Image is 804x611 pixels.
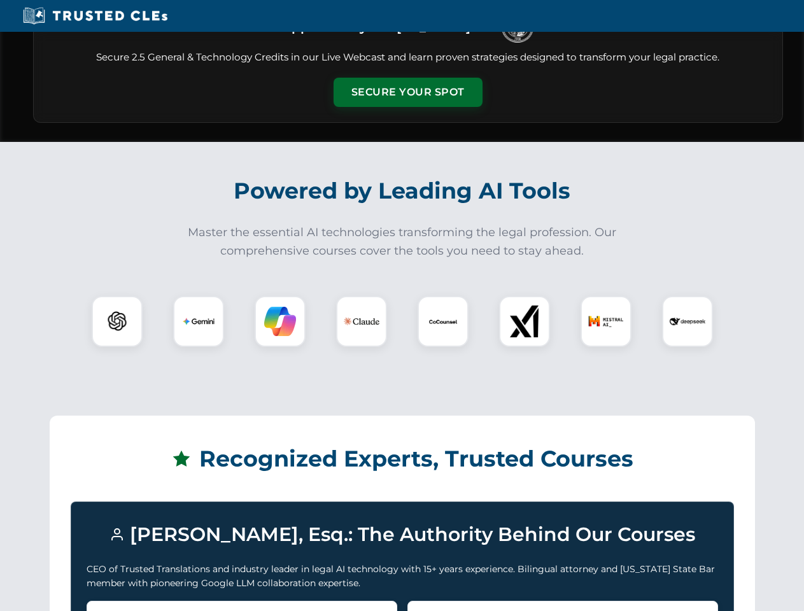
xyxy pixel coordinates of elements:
[173,296,224,347] div: Gemini
[264,305,296,337] img: Copilot Logo
[336,296,387,347] div: Claude
[588,304,624,339] img: Mistral AI Logo
[509,305,540,337] img: xAI Logo
[87,517,718,552] h3: [PERSON_NAME], Esq.: The Authority Behind Our Courses
[49,50,767,65] p: Secure 2.5 General & Technology Credits in our Live Webcast and learn proven strategies designed ...
[71,437,734,481] h2: Recognized Experts, Trusted Courses
[344,304,379,339] img: Claude Logo
[92,296,143,347] div: ChatGPT
[427,305,459,337] img: CoCounsel Logo
[19,6,171,25] img: Trusted CLEs
[418,296,469,347] div: CoCounsel
[662,296,713,347] div: DeepSeek
[334,78,483,107] button: Secure Your Spot
[499,296,550,347] div: xAI
[183,305,215,337] img: Gemini Logo
[581,296,631,347] div: Mistral AI
[255,296,306,347] div: Copilot
[87,562,718,591] p: CEO of Trusted Translations and industry leader in legal AI technology with 15+ years experience....
[99,303,136,340] img: ChatGPT Logo
[670,304,705,339] img: DeepSeek Logo
[180,223,625,260] p: Master the essential AI technologies transforming the legal profession. Our comprehensive courses...
[50,169,755,213] h2: Powered by Leading AI Tools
